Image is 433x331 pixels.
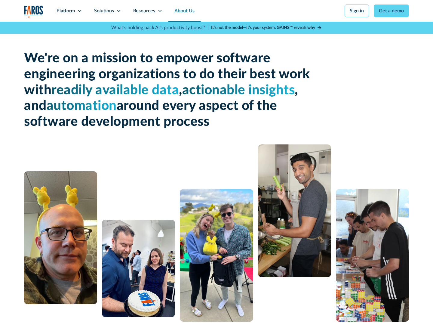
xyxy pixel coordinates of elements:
[51,84,179,97] span: readily available data
[258,144,331,277] img: man cooking with celery
[111,24,209,31] p: What's holding back AI's productivity boost? |
[182,84,295,97] span: actionable insights
[57,7,75,14] div: Platform
[180,189,253,322] img: A man and a woman standing next to each other.
[24,5,43,18] a: home
[133,7,155,14] div: Resources
[24,171,97,304] img: A man with glasses and a bald head wearing a yellow bunny headband.
[94,7,114,14] div: Solutions
[47,99,117,113] span: automation
[345,5,369,17] a: Sign in
[374,5,409,17] a: Get a demo
[336,189,409,322] img: 5 people constructing a puzzle from Rubik's cubes
[211,25,322,31] a: It’s not the model—it’s your system. GAINS™ reveals why
[24,51,313,130] h1: We're on a mission to empower software engineering organizations to do their best work with , , a...
[24,5,43,18] img: Logo of the analytics and reporting company Faros.
[211,26,315,30] strong: It’s not the model—it’s your system. GAINS™ reveals why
